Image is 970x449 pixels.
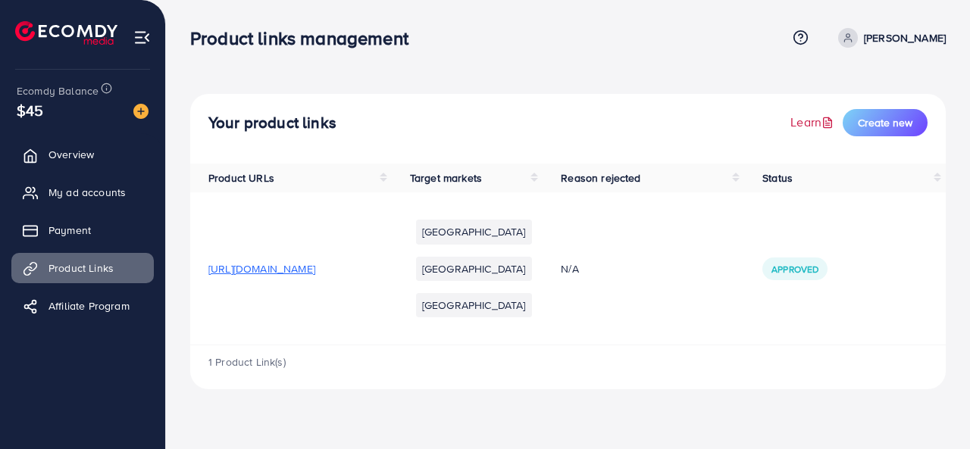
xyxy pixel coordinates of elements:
[11,253,154,283] a: Product Links
[190,27,421,49] h3: Product links management
[208,354,286,369] span: 1 Product Link(s)
[17,83,99,98] span: Ecomdy Balance
[416,257,532,281] li: [GEOGRAPHIC_DATA]
[48,147,94,162] span: Overview
[561,261,578,276] span: N/A
[208,170,274,186] span: Product URLs
[17,99,43,121] span: $45
[133,29,151,46] img: menu
[416,220,532,244] li: [GEOGRAPHIC_DATA]
[832,28,946,48] a: [PERSON_NAME]
[48,298,130,313] span: Affiliate Program
[48,185,126,200] span: My ad accounts
[11,139,154,170] a: Overview
[864,29,946,47] p: [PERSON_NAME]
[208,114,336,133] h4: Your product links
[790,114,837,131] a: Learn
[48,223,91,238] span: Payment
[561,170,640,186] span: Reason rejected
[208,261,315,276] span: [URL][DOMAIN_NAME]
[410,170,482,186] span: Target markets
[15,21,117,45] img: logo
[771,263,818,276] span: Approved
[48,260,114,276] span: Product Links
[858,115,912,130] span: Create new
[11,291,154,321] a: Affiliate Program
[11,215,154,245] a: Payment
[416,293,532,317] li: [GEOGRAPHIC_DATA]
[762,170,793,186] span: Status
[133,104,149,119] img: image
[906,381,959,438] iframe: Chat
[843,109,928,136] button: Create new
[11,177,154,207] a: My ad accounts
